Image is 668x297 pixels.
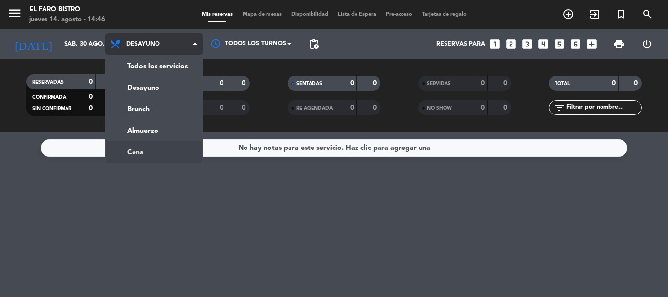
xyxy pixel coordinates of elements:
a: Cena [106,141,202,163]
strong: 0 [503,104,509,111]
span: Mis reservas [197,12,238,17]
strong: 0 [350,80,354,87]
a: Todos los servicios [106,55,202,77]
span: SIN CONFIRMAR [32,106,71,111]
strong: 0 [373,104,379,111]
span: Tarjetas de regalo [417,12,471,17]
i: [DATE] [7,33,59,55]
i: filter_list [554,102,565,114]
div: No hay notas para este servicio. Haz clic para agregar una [238,142,430,154]
strong: 0 [612,80,616,87]
strong: 0 [242,80,247,87]
strong: 0 [481,104,485,111]
strong: 0 [503,80,509,87]
strong: 0 [89,78,93,85]
strong: 0 [220,104,223,111]
span: Disponibilidad [287,12,333,17]
strong: 0 [481,80,485,87]
span: print [613,38,625,50]
strong: 0 [89,105,93,112]
i: looks_4 [537,38,550,50]
span: TOTAL [555,81,570,86]
i: looks_5 [553,38,566,50]
i: power_settings_new [641,38,653,50]
strong: 0 [242,104,247,111]
span: RE AGENDADA [296,106,333,111]
span: NO SHOW [427,106,452,111]
span: Lista de Espera [333,12,381,17]
span: pending_actions [308,38,320,50]
i: search [642,8,653,20]
a: Brunch [106,98,202,120]
i: looks_one [489,38,501,50]
strong: 0 [220,80,223,87]
span: Desayuno [126,41,160,47]
input: Filtrar por nombre... [565,102,641,113]
strong: 0 [373,80,379,87]
i: menu [7,6,22,21]
i: looks_6 [569,38,582,50]
button: menu [7,6,22,24]
div: El Faro Bistro [29,5,105,15]
a: Almuerzo [106,120,202,141]
strong: 0 [89,93,93,100]
span: Mapa de mesas [238,12,287,17]
a: Desayuno [106,77,202,98]
span: SENTADAS [296,81,322,86]
span: Reservas para [436,41,485,47]
i: looks_3 [521,38,534,50]
i: turned_in_not [615,8,627,20]
div: LOG OUT [633,29,661,59]
i: looks_two [505,38,517,50]
span: Pre-acceso [381,12,417,17]
span: RESERVADAS [32,80,64,85]
strong: 0 [634,80,640,87]
i: exit_to_app [589,8,601,20]
i: arrow_drop_down [91,38,103,50]
span: CONFIRMADA [32,95,66,100]
i: add_circle_outline [562,8,574,20]
span: SERVIDAS [427,81,451,86]
div: jueves 14. agosto - 14:46 [29,15,105,24]
i: add_box [585,38,598,50]
strong: 0 [350,104,354,111]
